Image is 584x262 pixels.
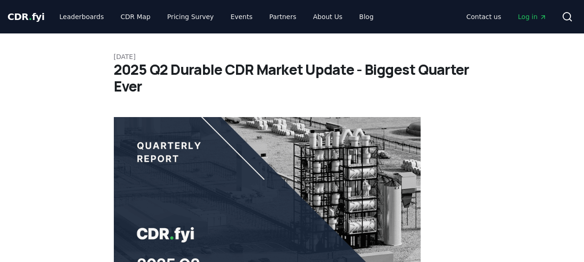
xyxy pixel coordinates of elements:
[262,8,304,25] a: Partners
[7,10,45,23] a: CDR.fyi
[7,11,45,22] span: CDR fyi
[352,8,381,25] a: Blog
[518,12,547,21] span: Log in
[511,8,554,25] a: Log in
[29,11,32,22] span: .
[223,8,260,25] a: Events
[52,8,112,25] a: Leaderboards
[306,8,350,25] a: About Us
[114,52,471,61] p: [DATE]
[114,61,471,95] h1: 2025 Q2 Durable CDR Market Update - Biggest Quarter Ever
[459,8,554,25] nav: Main
[459,8,509,25] a: Contact us
[52,8,381,25] nav: Main
[160,8,221,25] a: Pricing Survey
[113,8,158,25] a: CDR Map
